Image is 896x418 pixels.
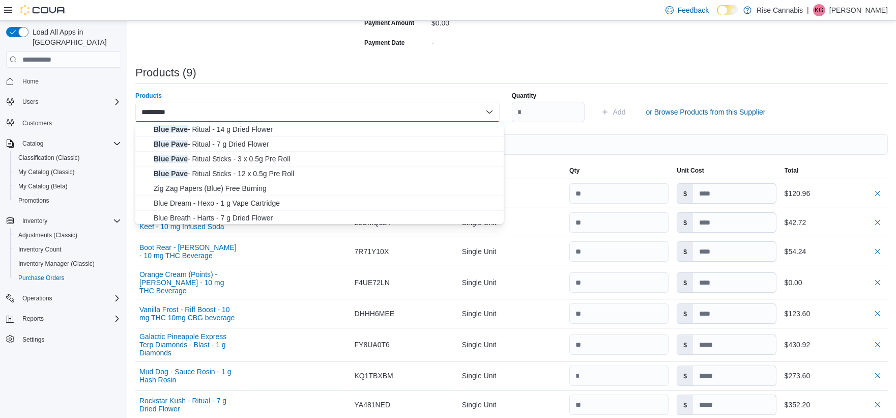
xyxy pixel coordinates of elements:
[785,308,884,320] div: $123.60
[642,102,770,122] button: or Browse Products from this Supplier
[677,304,693,323] label: $
[135,122,504,417] div: Choose from the following options
[677,366,693,385] label: $
[18,292,56,304] button: Operations
[485,108,494,116] button: Close list of options
[139,368,239,384] button: Mud Dog - Sauce Rosin - 1 g Hash Rosin
[135,67,196,79] h3: Products (9)
[757,4,803,16] p: Rise Cannabis
[18,292,121,304] span: Operations
[14,166,121,178] span: My Catalog (Classic)
[18,117,56,129] a: Customers
[458,212,565,233] div: Single Unit
[18,137,47,150] button: Catalog
[10,242,125,257] button: Inventory Count
[10,271,125,285] button: Purchase Orders
[14,180,72,192] a: My Catalog (Beta)
[14,229,81,241] a: Adjustments (Classic)
[18,137,121,150] span: Catalog
[6,70,121,373] nav: Complex example
[18,313,48,325] button: Reports
[673,162,780,179] button: Unit Cost
[14,152,121,164] span: Classification (Classic)
[364,39,404,47] label: Payment Date
[458,183,565,204] div: Single Unit
[677,166,704,175] span: Unit Cost
[14,258,121,270] span: Inventory Manager (Classic)
[717,5,738,16] input: Dark Mode
[28,27,121,47] span: Load All Apps in [GEOGRAPHIC_DATA]
[2,214,125,228] button: Inventory
[785,216,884,229] div: $42.72
[355,245,389,258] span: 7R71Y10X
[14,194,121,207] span: Promotions
[458,241,565,262] div: Single Unit
[355,308,395,320] span: DHHH6MEE
[646,107,766,117] span: or Browse Products from this Supplier
[14,166,79,178] a: My Catalog (Classic)
[22,294,52,302] span: Operations
[18,182,68,190] span: My Catalog (Beta)
[2,312,125,326] button: Reports
[512,92,537,100] label: Quantity
[364,19,414,27] label: Payment Amount
[135,152,504,166] button: Blue Pave - Ritual Sticks - 3 x 0.5g Pre Roll
[18,96,42,108] button: Users
[135,122,504,137] button: Blue Pave - Ritual - 14 g Dried Flower
[355,370,393,382] span: KQ1TBXBM
[18,75,43,88] a: Home
[18,154,80,162] span: Classification (Classic)
[14,272,121,284] span: Purchase Orders
[677,335,693,354] label: $
[781,162,888,179] button: Total
[18,333,48,346] a: Settings
[135,92,162,100] label: Products
[678,5,709,15] span: Feedback
[717,15,717,16] span: Dark Mode
[135,137,504,152] button: Blue Pave - Ritual - 7 g Dried Flower
[18,274,65,282] span: Purchase Orders
[18,231,77,239] span: Adjustments (Classic)
[135,211,504,226] button: Blue Breath - Harts - 7 g Dried Flower
[2,115,125,130] button: Customers
[785,187,884,200] div: $120.96
[2,332,125,347] button: Settings
[458,272,565,293] div: Single Unit
[2,291,125,305] button: Operations
[18,215,51,227] button: Inventory
[18,313,121,325] span: Reports
[813,4,825,16] div: Kyle Gellner
[355,399,391,411] span: YA481NED
[22,140,43,148] span: Catalog
[14,272,69,284] a: Purchase Orders
[22,315,44,323] span: Reports
[139,243,239,260] button: Boot Rear - [PERSON_NAME] - 10 mg THC Beverage
[139,332,239,357] button: Galactic Pineapple Express Terp Diamonds - Blast - 1 g Diamonds
[18,116,121,129] span: Customers
[18,75,121,88] span: Home
[10,165,125,179] button: My Catalog (Classic)
[18,215,121,227] span: Inventory
[10,257,125,271] button: Inventory Manager (Classic)
[597,102,630,122] button: Add
[458,335,565,355] div: Single Unit
[458,162,565,179] button: Unit
[677,184,693,203] label: $
[458,366,565,386] div: Single Unit
[785,339,884,351] div: $430.92
[815,4,823,16] span: KG
[139,305,239,322] button: Vanilla Frost - Riff Boost - 10 mg THC 10mg CBG beverage
[22,98,38,106] span: Users
[18,245,62,254] span: Inventory Count
[20,5,66,15] img: Cova
[785,276,884,289] div: $0.00
[677,242,693,261] label: $
[431,35,568,47] div: -
[135,196,504,211] button: Blue Dream - Hexo - 1 g Vape Cartridge
[18,197,49,205] span: Promotions
[18,96,121,108] span: Users
[14,229,121,241] span: Adjustments (Classic)
[829,4,888,16] p: [PERSON_NAME]
[431,15,568,27] div: $0.00
[14,180,121,192] span: My Catalog (Beta)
